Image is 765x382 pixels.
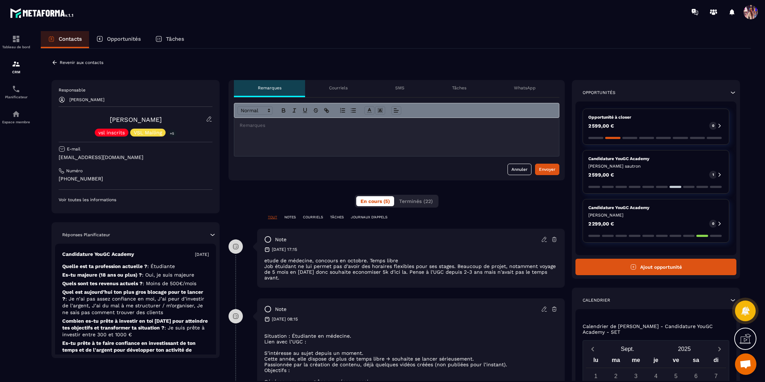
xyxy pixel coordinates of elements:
[134,130,162,135] p: VSL Mailing
[583,323,729,335] p: Calendrier de [PERSON_NAME] - Candidature YouGC Academy - SET
[101,354,135,359] span: : Oui, à fond !
[62,280,209,287] p: Quels sont tes revenus actuels ?
[89,31,148,48] a: Opportunités
[69,97,104,102] p: [PERSON_NAME]
[62,289,209,316] p: Quel est aujourd’hui ton plus gros blocage pour te lancer ?
[264,339,558,344] li: Lien avec l’UGC :
[2,54,30,79] a: formationformationCRM
[356,196,394,206] button: En cours (5)
[2,45,30,49] p: Tableau de bord
[12,35,20,43] img: formation
[59,197,212,203] p: Voir toutes les informations
[148,31,191,48] a: Tâches
[12,110,20,118] img: automations
[656,343,713,355] button: Open years overlay
[686,355,706,368] div: sa
[62,232,110,238] p: Réponses Planificateur
[12,85,20,93] img: scheduler
[59,154,212,161] p: [EMAIL_ADDRESS][DOMAIN_NAME]
[706,355,726,368] div: di
[330,215,344,220] p: TÂCHES
[583,90,616,95] p: Opportunités
[275,306,286,313] p: note
[195,252,209,257] p: [DATE]
[399,198,433,204] span: Terminés (22)
[166,36,184,42] p: Tâches
[272,316,298,322] p: [DATE] 08:15
[264,356,558,362] li: Cette année, elle dispose de plus de temps libre → souhaite se lancer sérieusement.
[98,130,125,135] p: vsl inscrits
[67,146,80,152] p: E-mail
[361,198,390,204] span: En cours (5)
[143,281,196,286] span: : Moins de 500€/mois
[2,120,30,124] p: Espace membre
[2,95,30,99] p: Planificateur
[66,168,83,174] p: Numéro
[712,221,714,226] p: 0
[59,36,82,42] p: Contacts
[712,123,714,128] p: 0
[41,31,89,48] a: Contacts
[272,247,297,252] p: [DATE] 17:15
[59,175,212,182] p: [PHONE_NUMBER]
[735,353,756,375] a: Ouvrir le chat
[10,6,74,19] img: logo
[62,272,209,278] p: Es-tu majeure (18 ans ou plus) ?
[586,344,599,354] button: Previous month
[268,215,277,220] p: TOUT
[507,164,531,175] button: Annuler
[264,367,558,373] li: Objectifs :
[452,85,466,91] p: Tâches
[2,79,30,104] a: schedulerschedulerPlanificateur
[535,164,559,175] button: Envoyer
[646,355,666,368] div: je
[586,355,606,368] div: lu
[583,297,610,303] p: Calendrier
[514,85,536,91] p: WhatsApp
[539,166,555,173] div: Envoyer
[666,355,686,368] div: ve
[62,340,209,360] p: Es-tu prête à te faire confiance en investissant de ton temps et de l'argent pour développer ton ...
[62,251,134,258] p: Candidature YouGC Academy
[264,263,558,281] p: Job étuidant ne lui permet pas d'avoir des horaires flexibles pour ses stages. Beaucoup de projet...
[62,296,204,315] span: : Je n’ai pas assez confiance en moi, J’ai peur d’investir de l’argent, J’ai du mal à me structur...
[12,60,20,68] img: formation
[110,116,162,123] a: [PERSON_NAME]
[588,172,614,177] p: 2 599,00 €
[107,36,141,42] p: Opportunités
[303,215,323,220] p: COURRIELS
[2,70,30,74] p: CRM
[713,344,726,354] button: Next month
[275,236,286,243] p: note
[351,215,387,220] p: JOURNAUX D'APPELS
[712,172,714,177] p: 1
[264,362,558,367] li: Passionnée par la création de contenu, déjà quelques vidéos créées (non publiées pour l’instant).
[62,318,209,338] p: Combien es-tu prête à investir en toi [DATE] pour atteindre tes objectifs et transformer ta situa...
[588,212,724,218] p: [PERSON_NAME]
[167,130,177,137] p: +5
[264,350,558,356] li: S’intéresse au sujet depuis un moment.
[395,196,437,206] button: Terminés (22)
[60,60,103,65] p: Revenir aux contacts
[62,263,209,270] p: Quelle est ta profession actuelle ?
[588,114,724,120] p: Opportunité à closer
[588,163,724,169] p: [PERSON_NAME] sautron
[588,156,724,162] p: Candidature YouGC Academy
[588,123,614,128] p: 2 599,00 €
[2,29,30,54] a: formationformationTableau de bord
[284,215,296,220] p: NOTES
[395,85,404,91] p: SMS
[258,85,281,91] p: Remarques
[588,205,724,210] p: Candidature YouGC Academy
[147,263,175,269] span: : Étudiante
[626,355,646,368] div: me
[588,221,614,226] p: 2 299,00 €
[575,259,736,275] button: Ajout opportunité
[2,104,30,129] a: automationsautomationsEspace membre
[264,258,558,263] p: etude de médecine, concours en octobre. Temps libre
[599,343,656,355] button: Open months overlay
[142,272,194,278] span: : Oui, je suis majeure
[59,87,212,93] p: Responsable
[606,355,626,368] div: ma
[329,85,348,91] p: Courriels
